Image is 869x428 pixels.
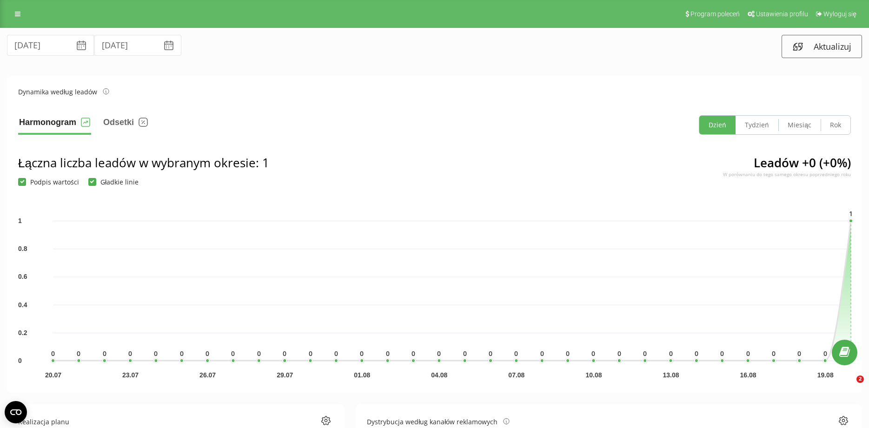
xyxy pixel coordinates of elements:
text: 0 [489,349,492,358]
text: 07.08 [508,371,524,379]
span: Wyloguj się [823,10,856,18]
text: 0 [257,349,261,358]
text: 0.8 [18,245,27,252]
div: Dystrybucja według kanałów reklamowych [367,417,510,427]
text: 0 [77,349,80,358]
text: 0 [283,349,286,358]
text: 23.07 [122,371,139,379]
text: 0 [566,349,570,358]
span: + [802,154,809,171]
span: 2 [856,375,864,383]
text: 0 [154,349,158,358]
text: 0 [514,349,518,358]
div: Leadów 0 [723,154,851,186]
text: 0 [309,349,312,358]
button: Odsetki [102,115,149,135]
text: 0 [206,349,209,358]
div: W porównaniu do tego samego okresu poprzedniego roku [723,171,851,178]
text: 0 [746,349,750,358]
button: Rok [821,116,850,134]
text: 04.08 [431,371,447,379]
div: Dynamika według leadów [18,87,109,97]
text: 0 [695,349,698,358]
text: 0 [231,349,235,358]
text: 19.08 [817,371,834,379]
div: Realizacja planu [18,417,69,427]
text: 0.6 [18,273,27,280]
text: 0 [540,349,544,358]
text: 0 [669,349,673,358]
text: 0 [18,357,22,364]
text: 0 [51,349,55,358]
text: 0 [128,349,132,358]
text: 16.08 [740,371,756,379]
button: Dzień [699,116,736,134]
text: 20.07 [45,371,61,379]
text: 0 [180,349,184,358]
button: Harmonogram [18,115,91,135]
span: Ustawienia profilu [756,10,808,18]
iframe: Intercom live chat [837,375,860,398]
text: 26.07 [199,371,216,379]
button: Aktualizuj [782,35,862,58]
label: Gładkie linie [88,178,139,186]
text: 0 [797,349,801,358]
text: 1 [18,217,22,224]
text: 0 [386,349,390,358]
text: 0 [643,349,647,358]
text: 01.08 [354,371,370,379]
text: 0 [720,349,724,358]
text: 29.07 [277,371,293,379]
span: Program poleceń [690,10,740,18]
text: 13.08 [663,371,679,379]
button: Open CMP widget [5,401,27,423]
text: 0 [823,349,827,358]
text: 0 [772,349,776,358]
text: 0 [411,349,415,358]
div: Łączna liczba leadów w wybranym okresie : 1 [18,154,269,171]
text: 0 [591,349,595,358]
text: 0 [103,349,106,358]
label: Podpis wartości [18,178,79,186]
text: 0.2 [18,329,27,336]
text: 0.4 [18,301,27,309]
button: Miesiąc [778,116,821,134]
text: 1 [849,209,853,218]
text: 0 [360,349,364,358]
text: 10.08 [585,371,602,379]
span: ( + 0 %) [819,154,851,171]
text: 0 [463,349,467,358]
text: 0 [437,349,441,358]
button: Tydzień [736,116,778,134]
text: 0 [334,349,338,358]
text: 0 [617,349,621,358]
